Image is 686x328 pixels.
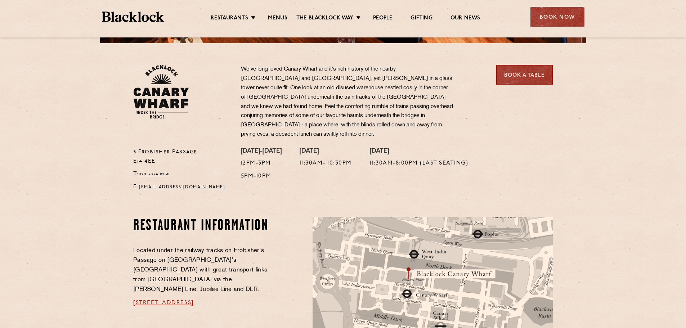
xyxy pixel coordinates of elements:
[133,300,194,306] a: [STREET_ADDRESS]
[268,15,287,23] a: Menus
[133,217,271,235] h2: Restaurant Information
[241,148,282,156] h4: [DATE]-[DATE]
[133,248,267,292] span: Located under the railway tracks on Frobisher’s Passage on [GEOGRAPHIC_DATA]’s [GEOGRAPHIC_DATA] ...
[102,12,164,22] img: BL_Textured_Logo-footer-cropped.svg
[370,159,468,168] p: 11:30am-8:00pm (Last Seating)
[241,172,282,181] p: 5pm-10pm
[133,183,230,192] p: E:
[530,7,584,27] div: Book Now
[133,170,230,179] p: T:
[133,148,230,166] p: 5 Frobisher Passage E14 4EE
[411,15,432,23] a: Gifting
[133,65,189,119] img: BL_CW_Logo_Website.svg
[241,65,453,139] p: We’ve long loved Canary Wharf and it's rich history of the nearby [GEOGRAPHIC_DATA] and [GEOGRAPH...
[139,172,170,176] a: 020 3034 0230
[496,65,553,85] a: Book a Table
[211,15,248,23] a: Restaurants
[300,159,352,168] p: 11:30am- 10:30pm
[241,159,282,168] p: 12pm-3pm
[139,185,225,189] a: [EMAIL_ADDRESS][DOMAIN_NAME]
[296,15,353,23] a: The Blacklock Way
[370,148,468,156] h4: [DATE]
[300,148,352,156] h4: [DATE]
[373,15,393,23] a: People
[450,15,480,23] a: Our News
